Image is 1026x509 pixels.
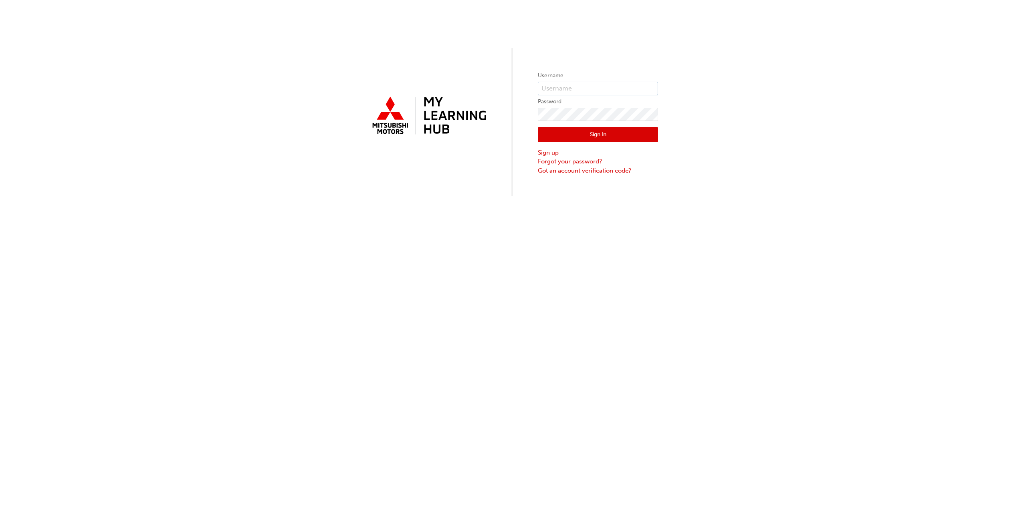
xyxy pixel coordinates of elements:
[538,157,658,166] a: Forgot your password?
[538,127,658,142] button: Sign In
[538,97,658,107] label: Password
[538,82,658,95] input: Username
[538,71,658,80] label: Username
[538,148,658,157] a: Sign up
[368,93,488,139] img: mmal
[538,166,658,175] a: Got an account verification code?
